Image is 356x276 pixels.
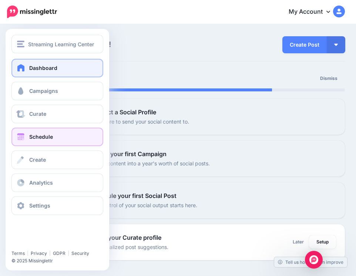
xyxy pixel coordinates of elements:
[29,156,46,163] span: Create
[274,257,347,267] a: Tell us how we can improve
[83,201,197,209] p: Taking control of your social output starts here.
[11,128,103,146] a: Schedule
[71,250,89,256] a: Security
[11,174,103,192] a: Analytics
[83,243,168,251] p: Get personalized post suggestions.
[27,250,28,256] span: |
[11,59,103,77] a: Dashboard
[11,35,103,53] button: Streaming Learning Center
[83,192,177,199] b: 3. Schedule your first Social Post
[28,40,94,48] span: Streaming Learning Center
[282,36,327,53] a: Create Post
[31,250,47,256] a: Privacy
[11,257,89,265] li: © 2025 Missinglettr
[83,108,156,116] b: 1. Connect a Social Profile
[83,159,210,168] p: Turn your content into a year's worth of social posts.
[11,82,103,100] a: Campaigns
[29,202,50,209] span: Settings
[305,251,323,269] div: Open Intercom Messenger
[49,250,51,256] span: |
[53,250,66,256] a: GDPR
[17,41,24,47] img: menu.png
[288,235,308,249] a: Later
[7,6,57,18] img: Missinglettr
[83,117,189,126] p: Tell us where to send your social content to.
[29,179,53,186] span: Analytics
[281,3,345,21] a: My Account
[54,72,199,81] h5: Setup Progress
[83,150,167,158] b: 2. Create your first Campaign
[11,196,103,215] a: Settings
[29,134,53,140] span: Schedule
[54,260,345,269] h5: Posting Health
[29,88,58,94] span: Campaigns
[29,65,57,71] span: Dashboard
[316,72,342,85] a: Dismiss
[309,235,336,249] a: Setup
[11,105,103,123] a: Curate
[11,151,103,169] a: Create
[11,250,25,256] a: Terms
[83,234,161,241] b: 4. Setup your Curate profile
[68,250,69,256] span: |
[29,111,46,117] span: Curate
[334,44,338,46] img: arrow-down-white.png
